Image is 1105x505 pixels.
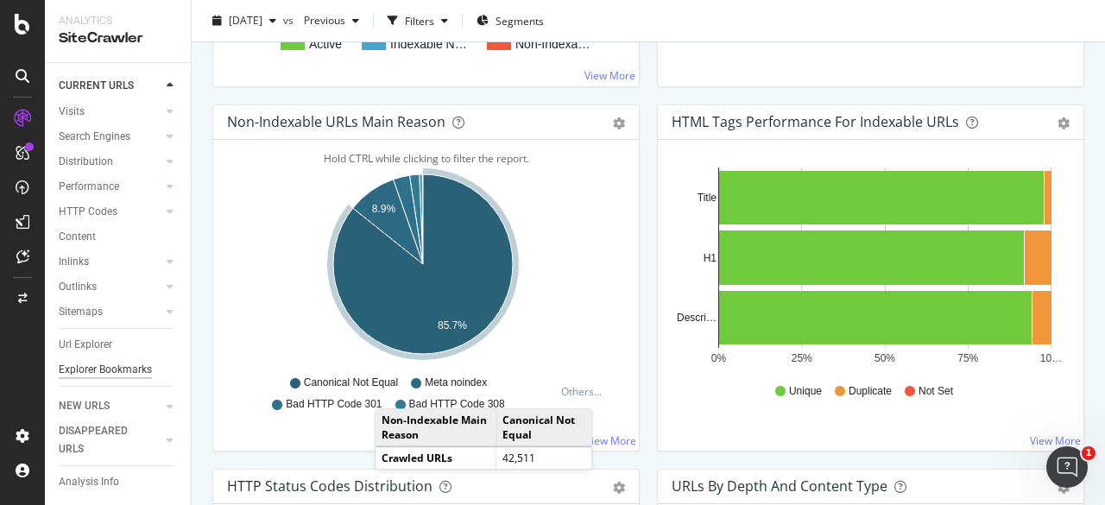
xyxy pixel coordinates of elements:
div: gear [613,117,625,129]
text: Non-Indexa… [515,37,590,51]
div: CURRENT URLS [59,77,134,95]
a: Outlinks [59,278,161,296]
a: Url Explorer [59,336,179,354]
div: HTTP Codes [59,203,117,221]
div: DISAPPEARED URLS [59,422,146,458]
text: Descri… [677,312,717,324]
a: NEW URLS [59,397,161,415]
div: Sitemaps [59,303,103,321]
div: Others... [561,384,609,399]
div: Analysis Info [59,473,119,491]
a: Inlinks [59,253,161,271]
span: Bad HTTP Code 301 [286,397,382,412]
text: 8.9% [372,203,396,215]
span: Duplicate [849,384,892,399]
text: 75% [957,352,978,364]
div: Search Engines [59,128,130,146]
span: Previous [297,13,345,28]
span: 1 [1082,446,1096,460]
a: Distribution [59,153,161,171]
span: Unique [789,384,822,399]
div: NEW URLS [59,397,110,415]
div: Content [59,228,96,246]
a: Content [59,228,179,246]
div: gear [1058,117,1070,129]
span: Bad HTTP Code 308 [409,397,505,412]
div: Distribution [59,153,113,171]
iframe: Intercom live chat [1046,446,1088,488]
text: 10… [1040,352,1062,364]
span: Meta noindex [425,376,487,390]
a: Sitemaps [59,303,161,321]
div: URLs by Depth and Content Type [672,477,887,495]
text: H1 [704,252,717,264]
a: Performance [59,178,161,196]
text: 50% [875,352,895,364]
svg: A chart. [227,167,619,368]
td: Canonical Not Equal [496,409,592,446]
button: Previous [297,7,366,35]
a: View More [585,433,636,448]
a: View More [584,68,635,83]
a: Search Engines [59,128,161,146]
div: Inlinks [59,253,89,271]
div: Explorer Bookmarks [59,361,152,379]
td: Non-Indexable Main Reason [376,409,496,446]
a: CURRENT URLS [59,77,161,95]
text: 0% [711,352,727,364]
div: Non-Indexable URLs Main Reason [227,113,445,130]
td: 42,511 [496,447,592,470]
button: Segments [470,7,551,35]
div: Performance [59,178,119,196]
a: Explorer Bookmarks [59,361,179,379]
a: DISAPPEARED URLS [59,422,161,458]
div: Outlinks [59,278,97,296]
button: Filters [381,7,455,35]
span: 2025 Aug. 27th [229,13,262,28]
text: Indexable N… [390,37,467,51]
td: Crawled URLs [376,447,496,470]
div: HTTP Status Codes Distribution [227,477,433,495]
span: Segments [496,13,544,28]
a: HTTP Codes [59,203,161,221]
span: Canonical Not Equal [304,376,398,390]
div: gear [613,482,625,494]
button: [DATE] [205,7,283,35]
text: Active [309,37,342,51]
text: 25% [792,352,812,364]
a: View More [1030,433,1081,448]
svg: A chart. [672,167,1064,368]
span: Not Set [919,384,953,399]
div: HTML Tags Performance for Indexable URLs [672,113,959,130]
div: SiteCrawler [59,28,177,48]
span: vs [283,13,297,28]
text: 85.7% [438,319,467,331]
div: Visits [59,103,85,121]
div: Url Explorer [59,336,112,354]
div: Analytics [59,14,177,28]
div: Filters [405,13,434,28]
text: Title [698,192,717,204]
a: Analysis Info [59,473,179,491]
a: Visits [59,103,161,121]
